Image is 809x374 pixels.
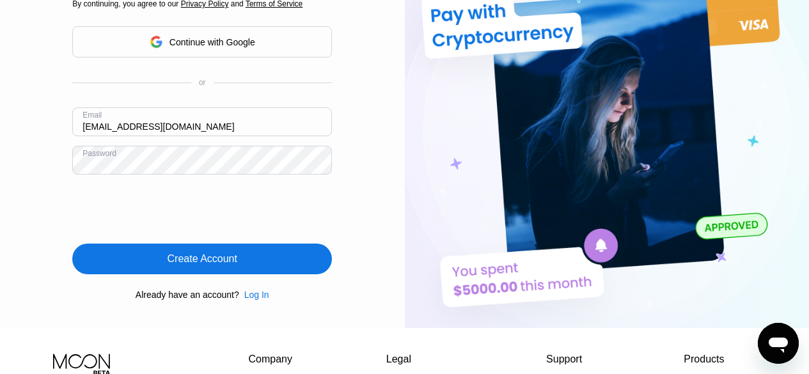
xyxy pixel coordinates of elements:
div: Products [684,354,724,365]
div: Company [249,354,293,365]
div: Already have an account? [136,290,239,300]
iframe: reCAPTCHA [72,184,267,234]
div: Create Account [168,253,237,265]
div: or [199,78,206,87]
div: Continue with Google [169,37,255,47]
div: Log In [244,290,269,300]
div: Support [546,354,590,365]
div: Legal [386,354,453,365]
div: Password [82,149,116,158]
div: Continue with Google [72,26,332,58]
div: Log In [239,290,269,300]
div: Create Account [72,244,332,274]
div: Email [82,111,102,120]
iframe: Button to launch messaging window [758,323,799,364]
